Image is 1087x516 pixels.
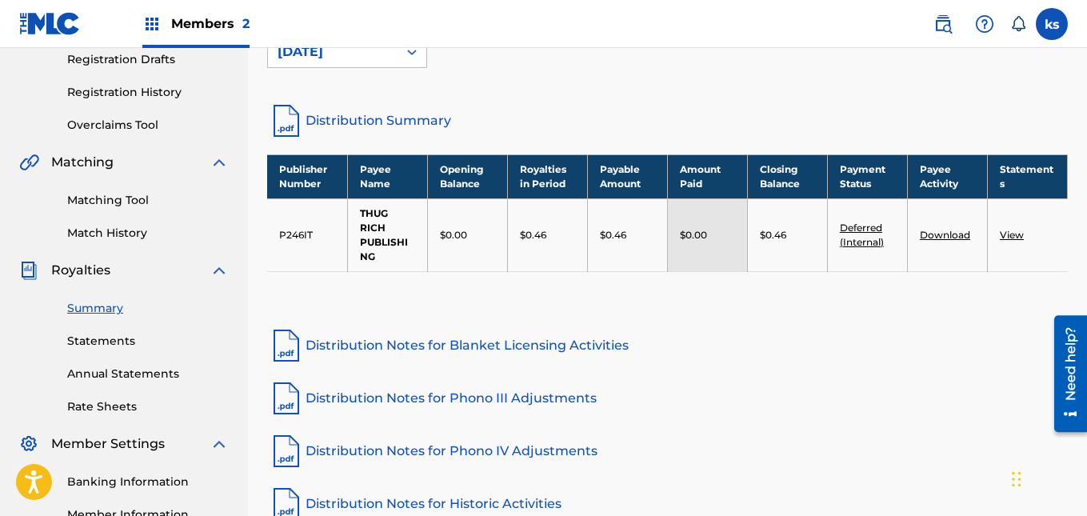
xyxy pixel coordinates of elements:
[267,379,306,418] img: pdf
[1000,229,1024,241] a: View
[520,228,546,242] p: $0.46
[67,51,229,68] a: Registration Drafts
[267,102,306,140] img: distribution-summary-pdf
[920,229,970,241] a: Download
[760,228,786,242] p: $0.46
[51,153,114,172] span: Matching
[67,300,229,317] a: Summary
[51,434,165,454] span: Member Settings
[267,432,1068,470] a: Distribution Notes for Phono IV Adjustments
[51,261,110,280] span: Royalties
[587,154,667,198] th: Payable Amount
[67,398,229,415] a: Rate Sheets
[427,154,507,198] th: Opening Balance
[67,117,229,134] a: Overclaims Tool
[667,154,747,198] th: Amount Paid
[1010,16,1026,32] div: Notifications
[210,261,229,280] img: expand
[242,16,250,31] span: 2
[142,14,162,34] img: Top Rightsholders
[171,14,250,33] span: Members
[19,153,39,172] img: Matching
[267,326,1068,365] a: Distribution Notes for Blanket Licensing Activities
[67,84,229,101] a: Registration History
[440,228,467,242] p: $0.00
[278,42,388,62] div: [DATE]
[67,192,229,209] a: Matching Tool
[747,154,827,198] th: Closing Balance
[1036,8,1068,40] div: User Menu
[907,154,987,198] th: Payee Activity
[67,333,229,350] a: Statements
[210,434,229,454] img: expand
[933,14,953,34] img: search
[267,154,347,198] th: Publisher Number
[267,326,306,365] img: pdf
[267,198,347,271] td: P246IT
[210,153,229,172] img: expand
[1042,310,1087,438] iframe: Resource Center
[927,8,959,40] a: Public Search
[267,432,306,470] img: pdf
[969,8,1001,40] div: Help
[1012,455,1021,503] div: Drag
[67,225,229,242] a: Match History
[600,228,626,242] p: $0.46
[267,102,1068,140] a: Distribution Summary
[507,154,587,198] th: Royalties in Period
[987,154,1067,198] th: Statements
[347,198,427,271] td: THUG RICH PUBLISHING
[19,434,38,454] img: Member Settings
[67,474,229,490] a: Banking Information
[267,379,1068,418] a: Distribution Notes for Phono III Adjustments
[827,154,907,198] th: Payment Status
[19,12,81,35] img: MLC Logo
[840,222,884,248] a: Deferred (Internal)
[680,228,707,242] p: $0.00
[347,154,427,198] th: Payee Name
[67,366,229,382] a: Annual Statements
[975,14,994,34] img: help
[19,261,38,280] img: Royalties
[1007,439,1087,516] iframe: Chat Widget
